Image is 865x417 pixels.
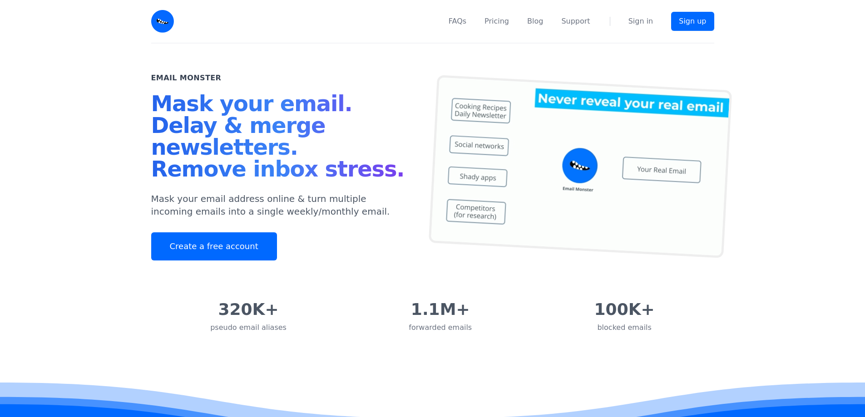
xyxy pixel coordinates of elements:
[151,10,174,33] img: Email Monster
[671,12,714,31] a: Sign up
[527,16,543,27] a: Blog
[151,192,411,218] p: Mask your email address online & turn multiple incoming emails into a single weekly/monthly email.
[210,322,287,333] div: pseudo email aliases
[151,73,222,83] h2: Email Monster
[449,16,466,27] a: FAQs
[428,75,732,258] img: temp mail, free temporary mail, Temporary Email
[628,16,653,27] a: Sign in
[409,300,472,319] div: 1.1M+
[594,300,655,319] div: 100K+
[594,322,655,333] div: blocked emails
[561,16,590,27] a: Support
[210,300,287,319] div: 320K+
[409,322,472,333] div: forwarded emails
[484,16,509,27] a: Pricing
[151,93,411,183] h1: Mask your email. Delay & merge newsletters. Remove inbox stress.
[151,232,277,260] a: Create a free account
